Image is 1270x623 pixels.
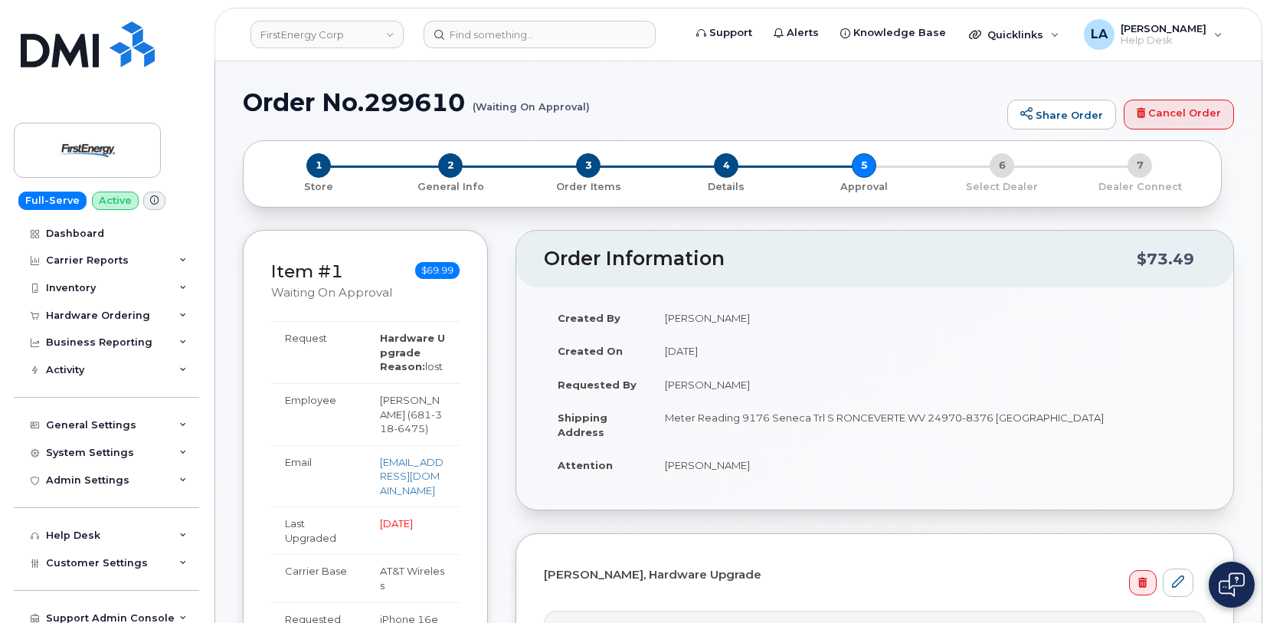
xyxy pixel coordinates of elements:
[544,569,1193,582] h4: [PERSON_NAME], Hardware Upgrade
[1219,572,1245,597] img: Open chat
[366,383,460,445] td: [PERSON_NAME] ( )
[1137,244,1194,274] div: $73.49
[558,379,637,391] strong: Requested By
[558,412,607,438] strong: Shipping Address
[651,334,1206,368] td: [DATE]
[271,286,392,300] small: Waiting On Approval
[438,153,463,178] span: 2
[657,178,795,194] a: 4 Details
[381,178,519,194] a: 2 General Info
[271,445,366,507] td: Email
[380,408,442,435] span: 681
[271,321,366,383] td: Request
[380,332,445,359] strong: Hardware Upgrade
[256,178,381,194] a: 1 Store
[243,89,1000,116] h1: Order No.299610
[558,312,620,324] strong: Created By
[651,301,1206,335] td: [PERSON_NAME]
[271,383,366,445] td: Employee
[271,261,343,282] a: Item #1
[380,456,444,497] a: [EMAIL_ADDRESS][DOMAIN_NAME]
[473,89,590,113] small: (Waiting On Approval)
[388,180,513,194] p: General Info
[651,448,1206,482] td: [PERSON_NAME]
[1124,100,1234,130] a: Cancel Order
[306,153,331,178] span: 1
[525,180,651,194] p: Order Items
[576,153,601,178] span: 3
[415,262,460,279] span: $69.99
[519,178,657,194] a: 3 Order Items
[714,153,738,178] span: 4
[663,180,789,194] p: Details
[271,507,366,554] td: Last Upgraded
[394,422,425,434] span: 6475
[558,459,613,471] strong: Attention
[366,554,460,602] td: AT&T Wireless
[558,345,623,357] strong: Created On
[1007,100,1116,130] a: Share Order
[262,180,375,194] p: Store
[544,248,1137,270] h2: Order Information
[380,517,413,530] span: [DATE]
[651,401,1206,448] td: Meter Reading 9176 Seneca Trl S RONCEVERTE WV 24970-8376 [GEOGRAPHIC_DATA]
[380,360,425,372] strong: Reason:
[271,554,366,602] td: Carrier Base
[366,321,460,383] td: lost
[651,368,1206,402] td: [PERSON_NAME]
